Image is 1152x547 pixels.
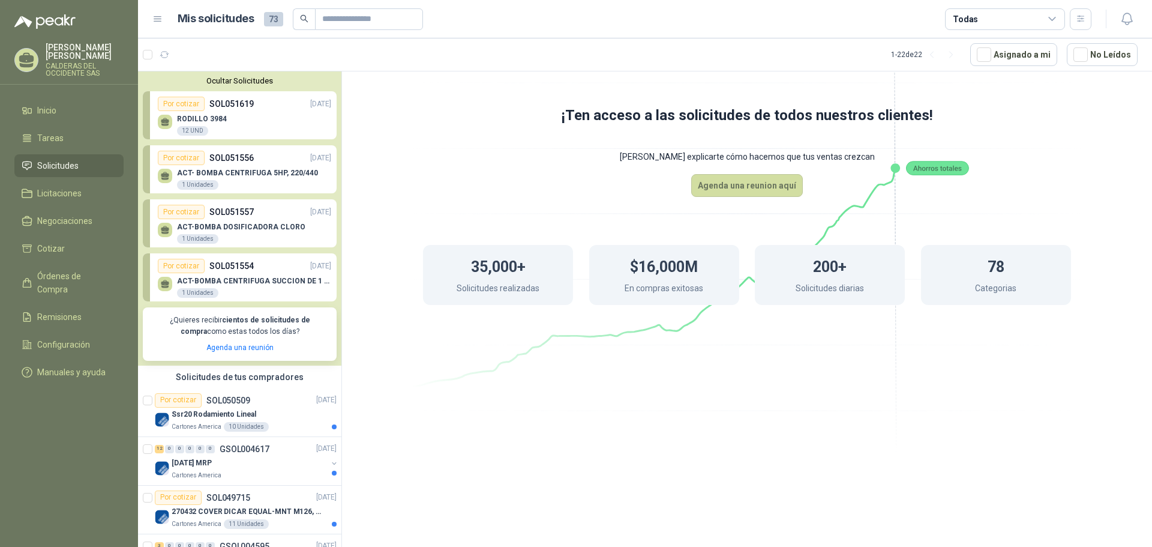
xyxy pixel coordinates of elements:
[220,445,269,453] p: GSOL004617
[138,366,341,388] div: Solicitudes de tus compradores
[625,282,703,298] p: En compras exitosas
[37,104,56,117] span: Inicio
[14,265,124,301] a: Órdenes de Compra
[172,458,212,469] p: [DATE] MRP
[206,494,250,502] p: SOL049715
[14,210,124,232] a: Negociaciones
[158,205,205,219] div: Por cotizar
[970,43,1057,66] button: Asignado a mi
[14,154,124,177] a: Solicitudes
[150,315,329,337] p: ¿Quieres recibir como estas todos los días?
[14,99,124,122] a: Inicio
[375,104,1119,127] h1: ¡Ten acceso a las solicitudes de todos nuestros clientes!
[155,510,169,524] img: Company Logo
[988,252,1004,279] h1: 78
[143,199,337,247] a: Por cotizarSOL051557[DATE] ACT-BOMBA DOSIFICADORA CLORO1 Unidades
[471,252,526,279] h1: 35,000+
[1067,43,1138,66] button: No Leídos
[158,259,205,273] div: Por cotizar
[14,127,124,150] a: Tareas
[209,151,254,165] p: SOL051556
[175,445,184,453] div: 0
[172,422,221,432] p: Cartones America
[143,253,337,301] a: Por cotizarSOL051554[DATE] ACT-BOMBA CENTRIFUGA SUCCION DE 1 ½” 3HP1 Unidades
[155,445,164,453] div: 12
[37,310,82,324] span: Remisiones
[155,393,202,408] div: Por cotizar
[155,442,339,480] a: 12 0 0 0 0 0 GSOL004617[DATE] Company Logo[DATE] MRPCartones America
[310,98,331,110] p: [DATE]
[37,131,64,145] span: Tareas
[224,519,269,529] div: 11 Unidades
[14,306,124,328] a: Remisiones
[177,115,227,123] p: RODILLO 3984
[177,234,218,244] div: 1 Unidades
[14,361,124,384] a: Manuales y ayuda
[138,71,341,366] div: Ocultar SolicitudesPor cotizarSOL051619[DATE] RODILLO 398412 UNDPor cotizarSOL051556[DATE] ACT- B...
[143,91,337,139] a: Por cotizarSOL051619[DATE] RODILLO 398412 UND
[691,174,803,197] button: Agenda una reunion aquí
[310,207,331,218] p: [DATE]
[158,97,205,111] div: Por cotizar
[310,261,331,272] p: [DATE]
[37,214,92,228] span: Negociaciones
[177,180,218,190] div: 1 Unidades
[185,445,194,453] div: 0
[14,182,124,205] a: Licitaciones
[138,388,341,437] a: Por cotizarSOL050509[DATE] Company LogoSsr20 Rodamiento LinealCartones America10 Unidades
[155,413,169,427] img: Company Logo
[206,396,250,405] p: SOL050509
[158,151,205,165] div: Por cotizar
[181,316,310,336] b: cientos de solicitudes de compra
[172,506,321,518] p: 270432 COVER DICAR EQUAL-MNT M126, 5486
[165,445,174,453] div: 0
[206,343,274,352] a: Agenda una reunión
[143,76,337,85] button: Ocultar Solicitudes
[206,445,215,453] div: 0
[37,187,82,200] span: Licitaciones
[316,492,337,503] p: [DATE]
[264,12,283,26] span: 73
[177,277,331,285] p: ACT-BOMBA CENTRIFUGA SUCCION DE 1 ½” 3HP
[178,10,254,28] h1: Mis solicitudes
[14,333,124,356] a: Configuración
[46,43,124,60] p: [PERSON_NAME] [PERSON_NAME]
[316,443,337,455] p: [DATE]
[891,45,961,64] div: 1 - 22 de 22
[37,366,106,379] span: Manuales y ayuda
[14,14,76,29] img: Logo peakr
[177,126,208,136] div: 12 UND
[209,205,254,219] p: SOL051557
[630,252,698,279] h1: $16,000M
[375,139,1119,174] p: [PERSON_NAME] explicarte cómo hacemos que tus ventas crezcan
[975,282,1016,298] p: Categorias
[172,471,221,480] p: Cartones America
[46,62,124,77] p: CALDERAS DEL OCCIDENTE SAS
[224,422,269,432] div: 10 Unidades
[209,97,254,110] p: SOL051619
[316,394,337,406] p: [DATE]
[177,169,318,177] p: ACT- BOMBA CENTRIFUGA 5HP, 220/440
[300,14,308,23] span: search
[14,237,124,260] a: Cotizar
[37,270,112,296] span: Órdenes de Compra
[196,445,205,453] div: 0
[177,223,305,231] p: ACT-BOMBA DOSIFICADORA CLORO
[177,288,218,298] div: 1 Unidades
[138,486,341,534] a: Por cotizarSOL049715[DATE] Company Logo270432 COVER DICAR EQUAL-MNT M126, 5486Cartones America11 ...
[37,159,79,172] span: Solicitudes
[37,242,65,255] span: Cotizar
[813,252,847,279] h1: 200+
[155,461,169,476] img: Company Logo
[310,153,331,164] p: [DATE]
[457,282,539,298] p: Solicitudes realizadas
[209,259,254,273] p: SOL051554
[953,13,978,26] div: Todas
[796,282,864,298] p: Solicitudes diarias
[37,338,90,351] span: Configuración
[143,145,337,193] a: Por cotizarSOL051556[DATE] ACT- BOMBA CENTRIFUGA 5HP, 220/4401 Unidades
[155,491,202,505] div: Por cotizar
[172,409,256,420] p: Ssr20 Rodamiento Lineal
[172,519,221,529] p: Cartones America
